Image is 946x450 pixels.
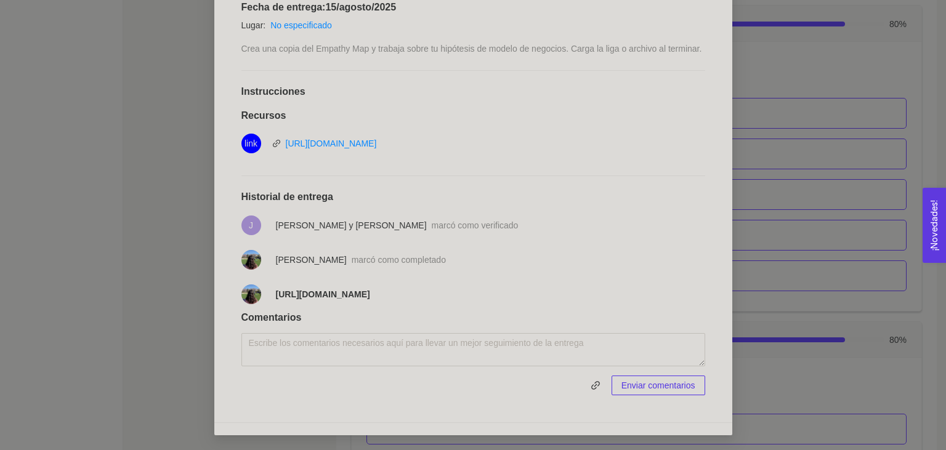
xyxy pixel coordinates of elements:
[241,44,702,54] span: Crea una copia del Empathy Map y trabaja sobre tu hipótesis de modelo de negocios. Carga la liga ...
[241,110,705,122] h1: Recursos
[586,380,605,390] span: link
[241,250,261,270] img: 1747164285328-IMG_20250214_093005.jpg
[276,289,370,299] strong: [URL][DOMAIN_NAME]
[286,139,377,148] a: [URL][DOMAIN_NAME]
[270,20,332,30] a: No especificado
[241,18,266,32] article: Lugar:
[612,376,705,395] button: Enviar comentarios
[241,284,261,304] img: 1747164285328-IMG_20250214_093005.jpg
[923,188,946,263] button: Open Feedback Widget
[352,255,446,265] span: marcó como completado
[586,376,605,395] button: link
[241,86,705,98] h1: Instrucciones
[241,191,705,203] h1: Historial de entrega
[586,380,605,390] span: link
[432,220,519,230] span: marcó como verificado
[245,134,257,153] span: link
[621,379,695,392] span: Enviar comentarios
[272,139,281,148] span: link
[241,1,705,14] h1: Fecha de entrega: 15/agosto/2025
[249,215,253,235] span: J
[276,255,347,265] span: [PERSON_NAME]
[276,220,427,230] span: [PERSON_NAME] y [PERSON_NAME]
[241,311,705,324] h1: Comentarios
